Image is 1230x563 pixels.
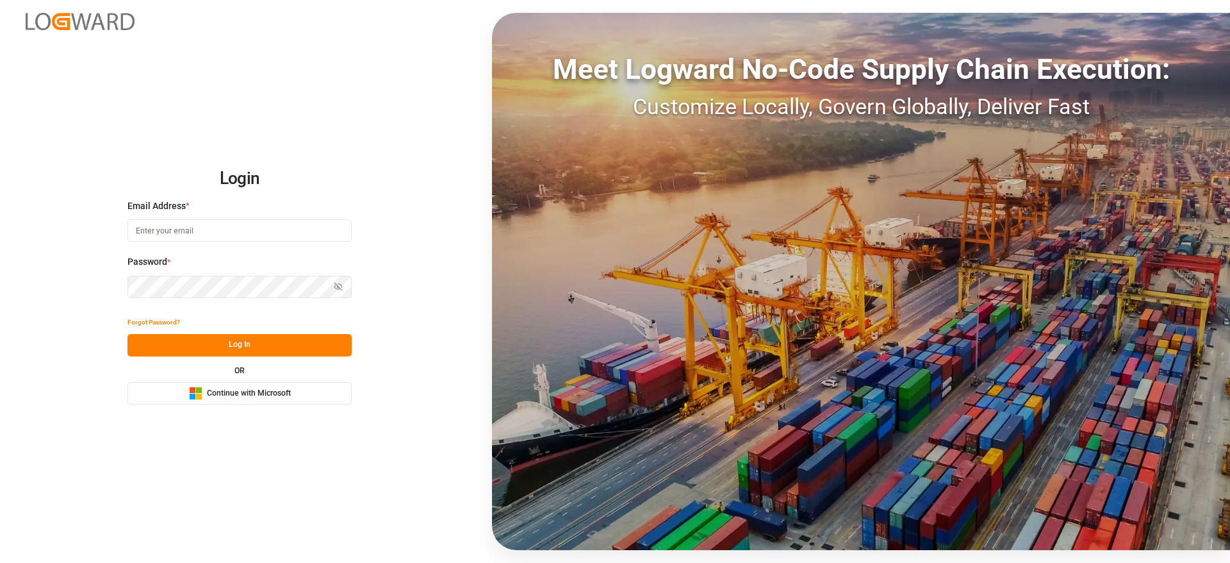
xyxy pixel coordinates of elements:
[127,199,186,213] span: Email Address
[127,219,352,242] input: Enter your email
[127,255,167,269] span: Password
[234,367,245,374] small: OR
[492,90,1230,123] div: Customize Locally, Govern Globally, Deliver Fast
[127,382,352,405] button: Continue with Microsoft
[127,158,352,199] h2: Login
[127,334,352,357] button: Log In
[492,48,1230,90] div: Meet Logward No-Code Supply Chain Execution:
[26,13,135,30] img: Logward_new_orange.png
[207,388,291,399] span: Continue with Microsoft
[127,312,180,334] button: Forgot Password?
